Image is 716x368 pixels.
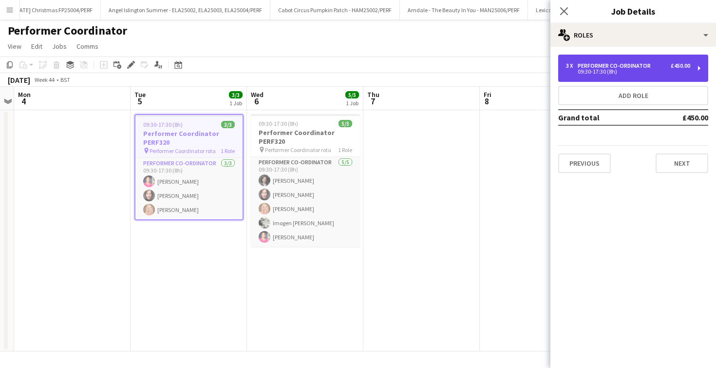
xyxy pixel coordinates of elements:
[578,62,655,69] div: Performer Co-ordinator
[32,76,57,83] span: Week 44
[550,5,716,18] h3: Job Details
[550,23,716,47] div: Roles
[339,120,352,127] span: 5/5
[52,42,67,51] span: Jobs
[18,90,31,99] span: Mon
[650,110,708,125] td: £450.00
[671,62,690,69] div: £450.00
[101,0,270,19] button: Angel Islington Summer - ELA25002, ELA25003, ELA25004/PERF
[133,96,146,107] span: 5
[270,0,400,19] button: Cabot Circus Pumpkin Patch - HAM25002/PERF
[221,121,235,128] span: 3/3
[17,96,31,107] span: 4
[134,114,244,220] app-job-card: 09:30-17:30 (8h)3/3Performer Coordinator PERF320 Performer Coordinator rota1 RolePerformer Co-ord...
[656,154,708,173] button: Next
[346,99,358,107] div: 1 Job
[134,90,146,99] span: Tue
[251,114,360,247] app-job-card: 09:30-17:30 (8h)5/5Performer Coordinator PERF320 Performer Coordinator rota1 RolePerformer Co-ord...
[251,90,264,99] span: Wed
[135,158,243,219] app-card-role: Performer Co-ordinator3/309:30-17:30 (8h)[PERSON_NAME][PERSON_NAME][PERSON_NAME]
[566,62,578,69] div: 3 x
[229,91,243,98] span: 3/3
[482,96,491,107] span: 8
[558,86,708,105] button: Add role
[345,91,359,98] span: 5/5
[48,40,71,53] a: Jobs
[76,42,98,51] span: Comms
[251,128,360,146] h3: Performer Coordinator PERF320
[4,40,25,53] a: View
[558,110,650,125] td: Grand total
[31,42,42,51] span: Edit
[484,90,491,99] span: Fri
[8,75,30,85] div: [DATE]
[229,99,242,107] div: 1 Job
[558,154,611,173] button: Previous
[27,40,46,53] a: Edit
[8,23,127,38] h1: Performer Coordinator
[60,76,70,83] div: BST
[367,90,379,99] span: Thu
[150,147,216,155] span: Performer Coordinator rota
[259,120,298,127] span: 09:30-17:30 (8h)
[143,121,183,128] span: 09:30-17:30 (8h)
[366,96,379,107] span: 7
[8,42,21,51] span: View
[528,0,638,19] button: Lexicon Santa's Grotto LEX25001/PERF
[265,146,331,154] span: Performer Coordinator rota
[251,157,360,247] app-card-role: Performer Co-ordinator5/509:30-17:30 (8h)[PERSON_NAME][PERSON_NAME][PERSON_NAME]Imogen [PERSON_NA...
[566,69,690,74] div: 09:30-17:30 (8h)
[221,147,235,155] span: 1 Role
[73,40,102,53] a: Comms
[249,96,264,107] span: 6
[338,146,352,154] span: 1 Role
[400,0,528,19] button: Arndale - The Beauty In You - MAN25006/PERF
[135,129,243,147] h3: Performer Coordinator PERF320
